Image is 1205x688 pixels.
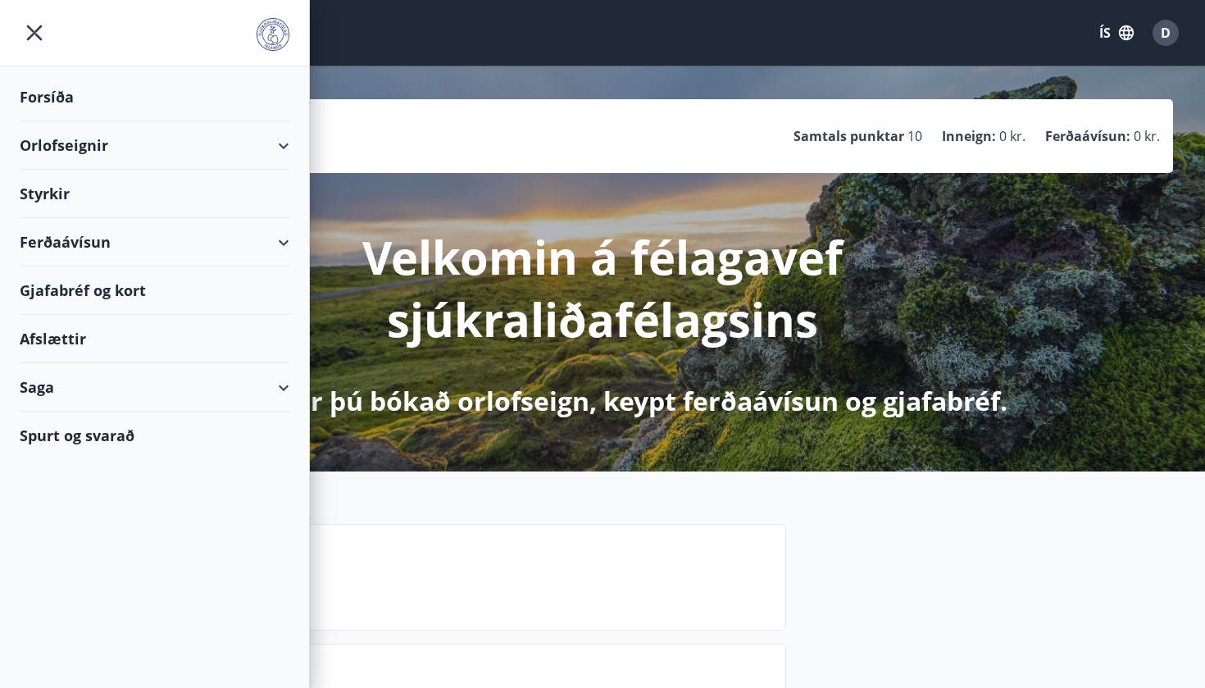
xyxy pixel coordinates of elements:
[942,127,996,145] p: Inneign :
[1045,127,1130,145] p: Ferðaávísun :
[20,412,289,459] div: Spurt og svarað
[20,363,289,412] div: Saga
[20,18,49,48] button: menu
[198,383,1007,419] p: Hér getur þú bókað orlofseign, keypt ferðaávísun og gjafabréf.
[907,127,922,145] span: 10
[20,121,289,170] div: Orlofseignir
[1161,24,1171,42] span: D
[152,566,772,594] p: Næstu helgi
[1146,13,1185,52] button: D
[1134,127,1160,145] span: 0 kr.
[20,73,289,121] div: Forsíða
[999,127,1025,145] span: 0 kr.
[20,315,289,363] div: Afslættir
[20,218,289,267] div: Ferðaávísun
[20,170,289,218] div: Styrkir
[170,226,1035,350] p: Velkomin á félagavef sjúkraliðafélagsins
[1090,18,1143,48] button: ÍS
[20,267,289,315] div: Gjafabréf og kort
[793,127,904,145] p: Samtals punktar
[257,18,289,51] img: union_logo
